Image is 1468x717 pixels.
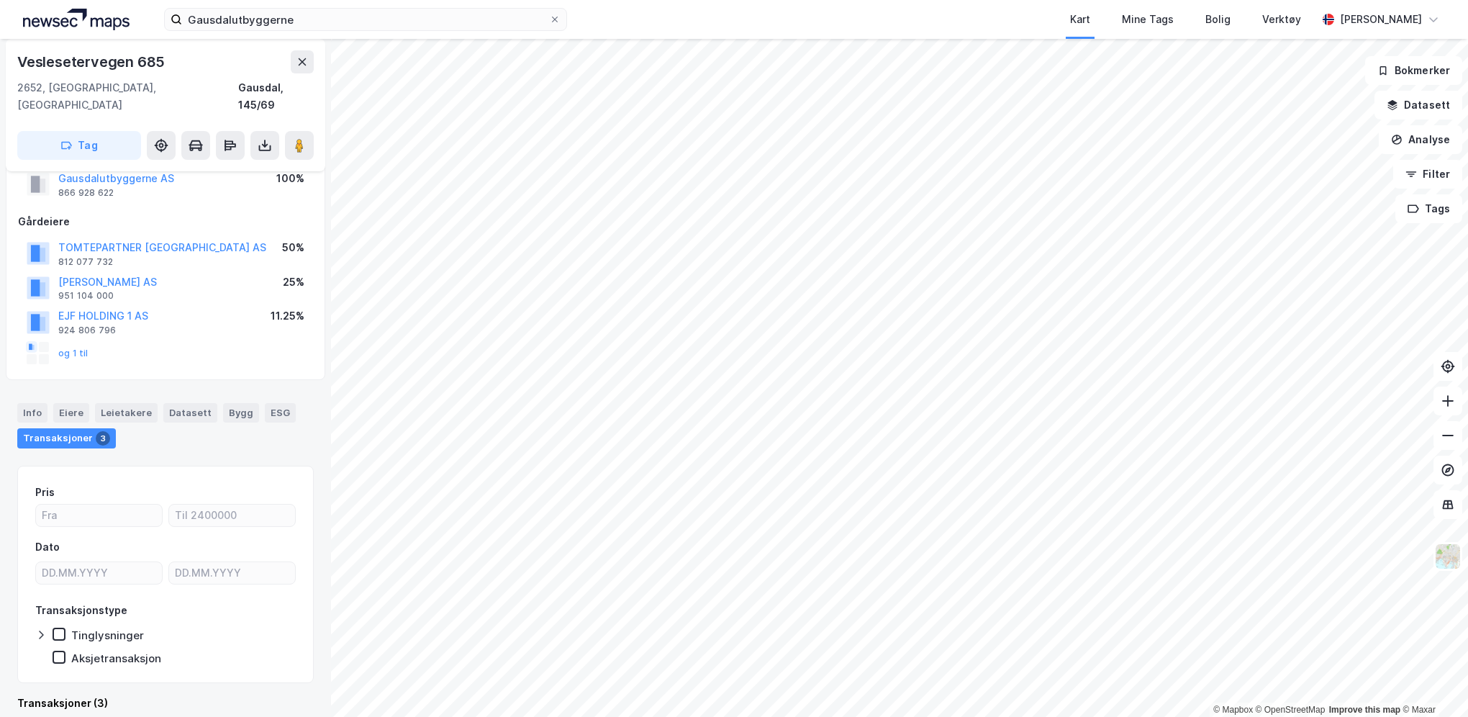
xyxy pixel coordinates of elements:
[1340,11,1422,28] div: [PERSON_NAME]
[17,50,168,73] div: Veslesetervegen 685
[1122,11,1174,28] div: Mine Tags
[1070,11,1090,28] div: Kart
[17,695,314,712] div: Transaksjoner (3)
[1395,194,1462,223] button: Tags
[223,403,259,422] div: Bygg
[1256,705,1326,715] a: OpenStreetMap
[169,562,295,584] input: DD.MM.YYYY
[1393,160,1462,189] button: Filter
[1396,648,1468,717] div: Kontrollprogram for chat
[238,79,314,114] div: Gausdal, 145/69
[271,307,304,325] div: 11.25%
[53,403,89,422] div: Eiere
[169,505,295,526] input: Til 2400000
[1374,91,1462,119] button: Datasett
[1396,648,1468,717] iframe: Chat Widget
[265,403,296,422] div: ESG
[23,9,130,30] img: logo.a4113a55bc3d86da70a041830d287a7e.svg
[58,325,116,336] div: 924 806 796
[283,274,304,291] div: 25%
[1434,543,1462,570] img: Z
[35,484,55,501] div: Pris
[58,187,114,199] div: 866 928 622
[17,403,47,422] div: Info
[282,239,304,256] div: 50%
[182,9,549,30] input: Søk på adresse, matrikkel, gårdeiere, leietakere eller personer
[95,403,158,422] div: Leietakere
[58,290,114,302] div: 951 104 000
[17,131,141,160] button: Tag
[1262,11,1301,28] div: Verktøy
[18,213,313,230] div: Gårdeiere
[36,562,162,584] input: DD.MM.YYYY
[1329,705,1400,715] a: Improve this map
[58,256,113,268] div: 812 077 732
[1205,11,1231,28] div: Bolig
[17,79,238,114] div: 2652, [GEOGRAPHIC_DATA], [GEOGRAPHIC_DATA]
[96,431,110,446] div: 3
[276,170,304,187] div: 100%
[163,403,217,422] div: Datasett
[17,428,116,448] div: Transaksjoner
[36,505,162,526] input: Fra
[1365,56,1462,85] button: Bokmerker
[71,651,161,665] div: Aksjetransaksjon
[1213,705,1253,715] a: Mapbox
[35,538,60,556] div: Dato
[35,602,127,619] div: Transaksjonstype
[1379,125,1462,154] button: Analyse
[71,628,144,642] div: Tinglysninger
